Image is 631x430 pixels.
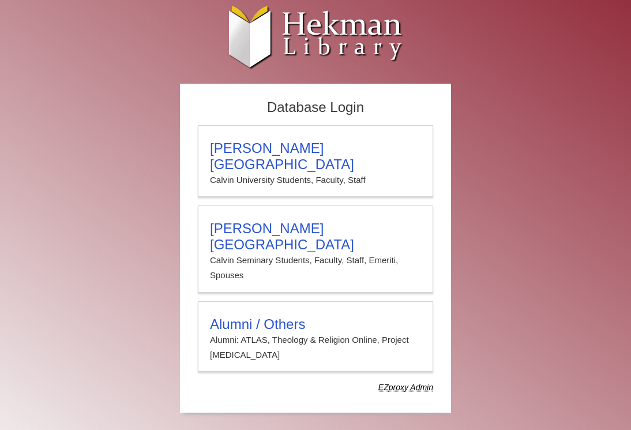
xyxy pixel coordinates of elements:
h2: Database Login [192,96,439,119]
dfn: Use Alumni login [378,383,433,392]
summary: Alumni / OthersAlumni: ATLAS, Theology & Religion Online, Project [MEDICAL_DATA] [210,316,421,363]
p: Calvin Seminary Students, Faculty, Staff, Emeriti, Spouses [210,253,421,283]
a: [PERSON_NAME][GEOGRAPHIC_DATA]Calvin Seminary Students, Faculty, Staff, Emeriti, Spouses [198,205,433,293]
h3: [PERSON_NAME][GEOGRAPHIC_DATA] [210,140,421,173]
a: [PERSON_NAME][GEOGRAPHIC_DATA]Calvin University Students, Faculty, Staff [198,125,433,197]
h3: Alumni / Others [210,316,421,332]
p: Alumni: ATLAS, Theology & Religion Online, Project [MEDICAL_DATA] [210,332,421,363]
h3: [PERSON_NAME][GEOGRAPHIC_DATA] [210,220,421,253]
p: Calvin University Students, Faculty, Staff [210,173,421,188]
